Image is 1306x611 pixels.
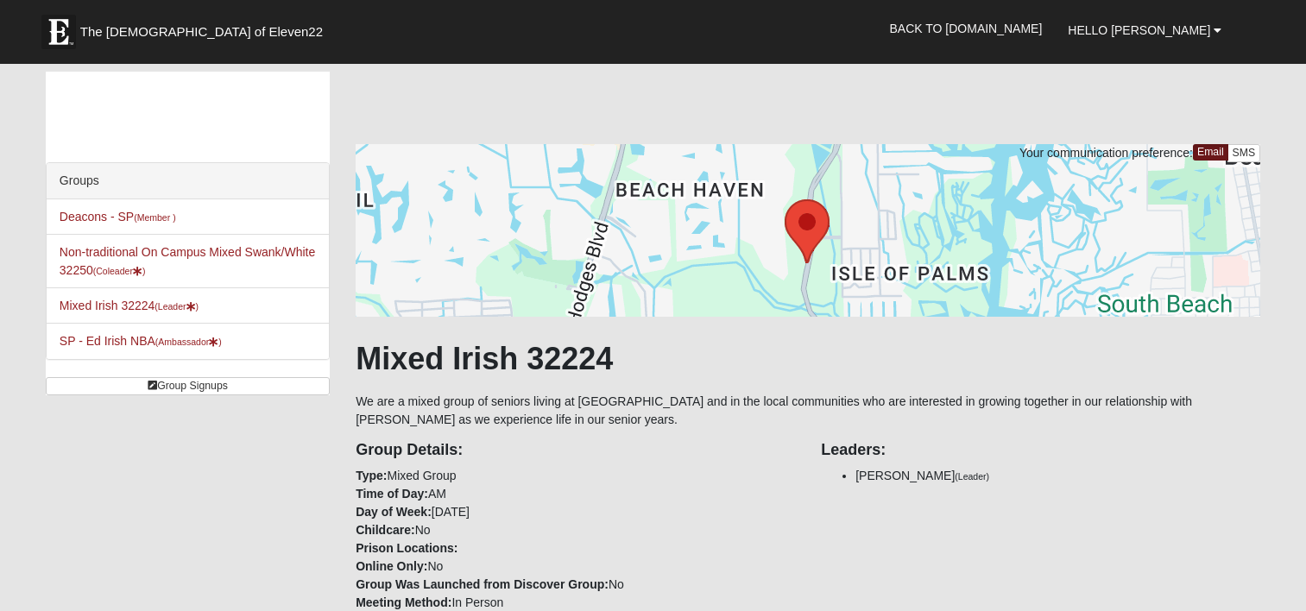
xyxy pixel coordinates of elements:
a: Deacons - SP(Member ) [60,210,176,224]
h1: Mixed Irish 32224 [356,340,1260,377]
a: Mixed Irish 32224(Leader) [60,299,199,312]
strong: Childcare: [356,523,414,537]
strong: Time of Day: [356,487,428,501]
strong: Online Only: [356,559,427,573]
small: (Member ) [134,212,175,223]
a: Non-traditional On Campus Mixed Swank/White 32250(Coleader) [60,245,315,277]
small: (Leader) [955,471,989,482]
img: Eleven22 logo [41,15,76,49]
a: The [DEMOGRAPHIC_DATA] of Eleven22 [33,6,378,49]
h4: Group Details: [356,441,795,460]
span: The [DEMOGRAPHIC_DATA] of Eleven22 [80,23,323,41]
div: Groups [47,163,329,199]
a: Hello [PERSON_NAME] [1055,9,1234,52]
a: SMS [1227,144,1261,162]
strong: Day of Week: [356,505,432,519]
small: (Coleader ) [93,266,146,276]
strong: Group Was Launched from Discover Group: [356,577,609,591]
strong: Prison Locations: [356,541,457,555]
span: Hello [PERSON_NAME] [1068,23,1210,37]
h4: Leaders: [821,441,1260,460]
span: Your communication preference: [1019,146,1193,160]
li: [PERSON_NAME] [855,467,1260,485]
small: (Leader ) [155,301,199,312]
a: SP - Ed Irish NBA(Ambassador) [60,334,222,348]
a: Email [1193,144,1228,161]
a: Back to [DOMAIN_NAME] [876,7,1055,50]
strong: Type: [356,469,387,482]
a: Group Signups [46,377,330,395]
small: (Ambassador ) [155,337,222,347]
